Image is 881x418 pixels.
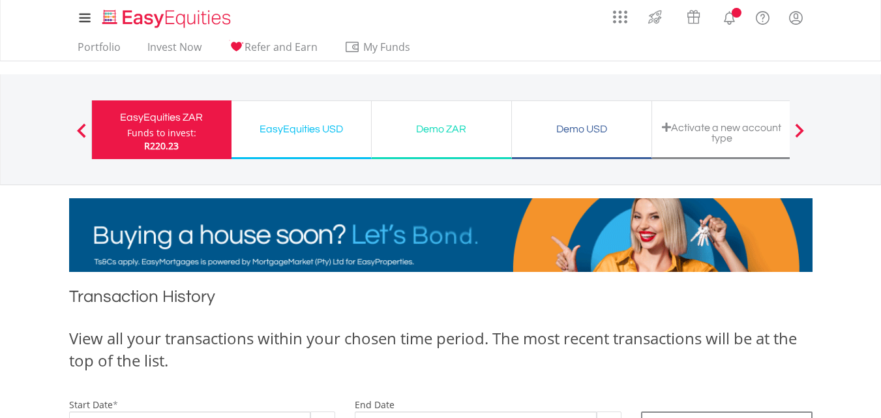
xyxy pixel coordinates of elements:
[674,3,713,27] a: Vouchers
[239,120,363,138] div: EasyEquities USD
[644,7,666,27] img: thrive-v2.svg
[127,127,196,140] div: Funds to invest:
[69,327,813,372] div: View all your transactions within your chosen time period. The most recent transactions will be a...
[72,40,126,61] a: Portfolio
[380,120,503,138] div: Demo ZAR
[69,398,113,411] label: start date
[344,38,430,55] span: My Funds
[223,40,323,61] a: Refer and Earn
[245,40,318,54] span: Refer and Earn
[520,120,644,138] div: Demo USD
[605,3,636,24] a: AppsGrid
[613,10,627,24] img: grid-menu-icon.svg
[97,3,236,29] a: Home page
[779,3,813,32] a: My Profile
[69,285,813,314] h1: Transaction History
[746,3,779,29] a: FAQ's and Support
[100,108,224,127] div: EasyEquities ZAR
[660,122,784,143] div: Activate a new account type
[683,7,704,27] img: vouchers-v2.svg
[142,40,207,61] a: Invest Now
[100,8,236,29] img: EasyEquities_Logo.png
[713,3,746,29] a: Notifications
[69,198,813,272] img: EasyMortage Promotion Banner
[144,140,179,152] span: R220.23
[355,398,395,411] label: end date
